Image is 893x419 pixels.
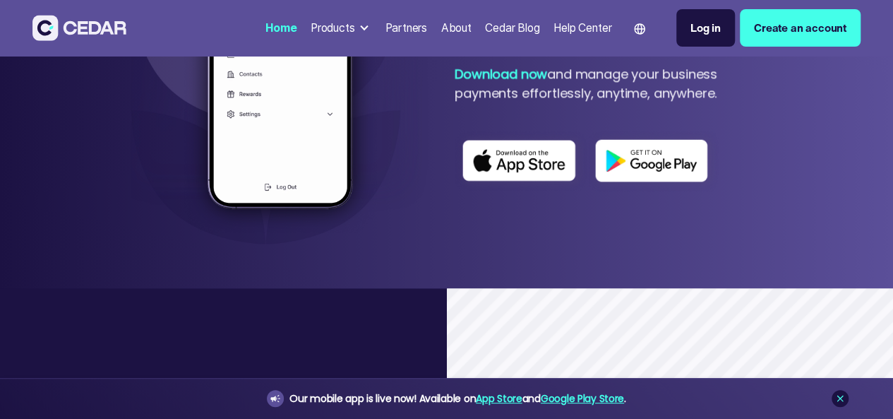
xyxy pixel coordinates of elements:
a: Create an account [740,9,861,47]
div: Home [265,20,296,36]
div: Help Center [553,20,611,36]
a: About [436,13,477,43]
div: Products [305,14,377,42]
img: world icon [634,23,645,35]
a: Partners [380,13,433,43]
a: Log in [676,9,735,47]
div: About [441,20,472,36]
div: Cedar Blog [485,20,539,36]
div: Our mobile app is live now! Available on and . [289,390,625,408]
img: App store logo [455,131,587,192]
img: Play store logo [587,130,720,191]
a: Home [260,13,302,43]
a: Cedar Blog [479,13,545,43]
a: Google Play Store [541,391,624,406]
div: Products [311,20,355,36]
strong: Download now [455,65,547,83]
a: Help Center [548,13,617,43]
div: Partners [385,20,427,36]
a: App Store [476,391,522,406]
div: Log in [690,20,721,36]
img: announcement [270,393,281,404]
